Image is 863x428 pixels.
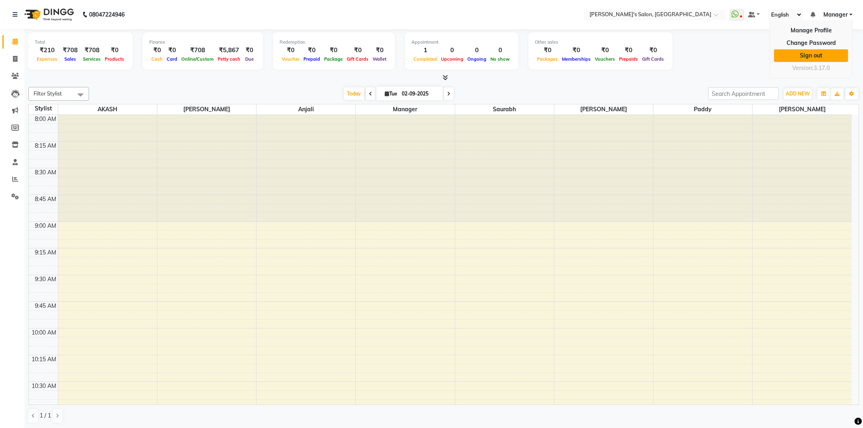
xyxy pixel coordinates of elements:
[535,46,560,55] div: ₹0
[103,56,126,62] span: Products
[216,46,242,55] div: ₹5,867
[823,11,848,19] span: Manager
[708,87,779,100] input: Search Appointment
[411,46,439,55] div: 1
[535,56,560,62] span: Packages
[62,56,78,62] span: Sales
[439,56,465,62] span: Upcoming
[322,46,345,55] div: ₹0
[33,168,58,177] div: 8:30 AM
[640,46,666,55] div: ₹0
[774,24,848,37] a: Manage Profile
[89,3,125,26] b: 08047224946
[301,56,322,62] span: Prepaid
[439,46,465,55] div: 0
[371,46,388,55] div: ₹0
[488,56,512,62] span: No show
[157,104,256,114] span: [PERSON_NAME]
[344,87,364,100] span: Today
[465,46,488,55] div: 0
[774,62,848,74] div: Version:3.17.0
[33,142,58,150] div: 8:15 AM
[593,46,617,55] div: ₹0
[216,56,242,62] span: Petty cash
[242,46,257,55] div: ₹0
[774,49,848,62] a: Sign out
[455,104,554,114] span: Saurabh
[322,56,345,62] span: Package
[535,39,666,46] div: Other sales
[560,46,593,55] div: ₹0
[33,275,58,284] div: 9:30 AM
[30,355,58,364] div: 10:15 AM
[81,56,103,62] span: Services
[33,248,58,257] div: 9:15 AM
[149,39,257,46] div: Finance
[165,46,179,55] div: ₹0
[257,104,355,114] span: Anjali
[179,46,216,55] div: ₹708
[40,411,51,420] span: 1 / 1
[301,46,322,55] div: ₹0
[33,115,58,123] div: 8:00 AM
[30,328,58,337] div: 10:00 AM
[593,56,617,62] span: Vouchers
[21,3,76,26] img: logo
[30,382,58,390] div: 10:30 AM
[488,46,512,55] div: 0
[103,46,126,55] div: ₹0
[653,104,752,114] span: Paddy
[345,46,371,55] div: ₹0
[356,104,454,114] span: Manager
[371,56,388,62] span: Wallet
[399,88,440,100] input: 2025-09-02
[411,56,439,62] span: Completed
[774,37,848,49] a: Change Password
[784,88,812,100] button: ADD NEW
[345,56,371,62] span: Gift Cards
[786,91,810,97] span: ADD NEW
[243,56,256,62] span: Due
[35,56,59,62] span: Expenses
[149,56,165,62] span: Cash
[411,39,512,46] div: Appointment
[35,39,126,46] div: Total
[280,56,301,62] span: Voucher
[33,222,58,230] div: 9:00 AM
[617,56,640,62] span: Prepaids
[33,195,58,203] div: 8:45 AM
[58,104,157,114] span: AKASH
[640,56,666,62] span: Gift Cards
[280,39,388,46] div: Redemption
[29,104,58,113] div: Stylist
[179,56,216,62] span: Online/Custom
[149,46,165,55] div: ₹0
[81,46,103,55] div: ₹708
[560,56,593,62] span: Memberships
[59,46,81,55] div: ₹708
[753,104,852,114] span: [PERSON_NAME]
[617,46,640,55] div: ₹0
[35,46,59,55] div: ₹210
[165,56,179,62] span: Card
[383,91,399,97] span: Tue
[280,46,301,55] div: ₹0
[33,302,58,310] div: 9:45 AM
[554,104,653,114] span: [PERSON_NAME]
[465,56,488,62] span: Ongoing
[34,90,62,97] span: Filter Stylist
